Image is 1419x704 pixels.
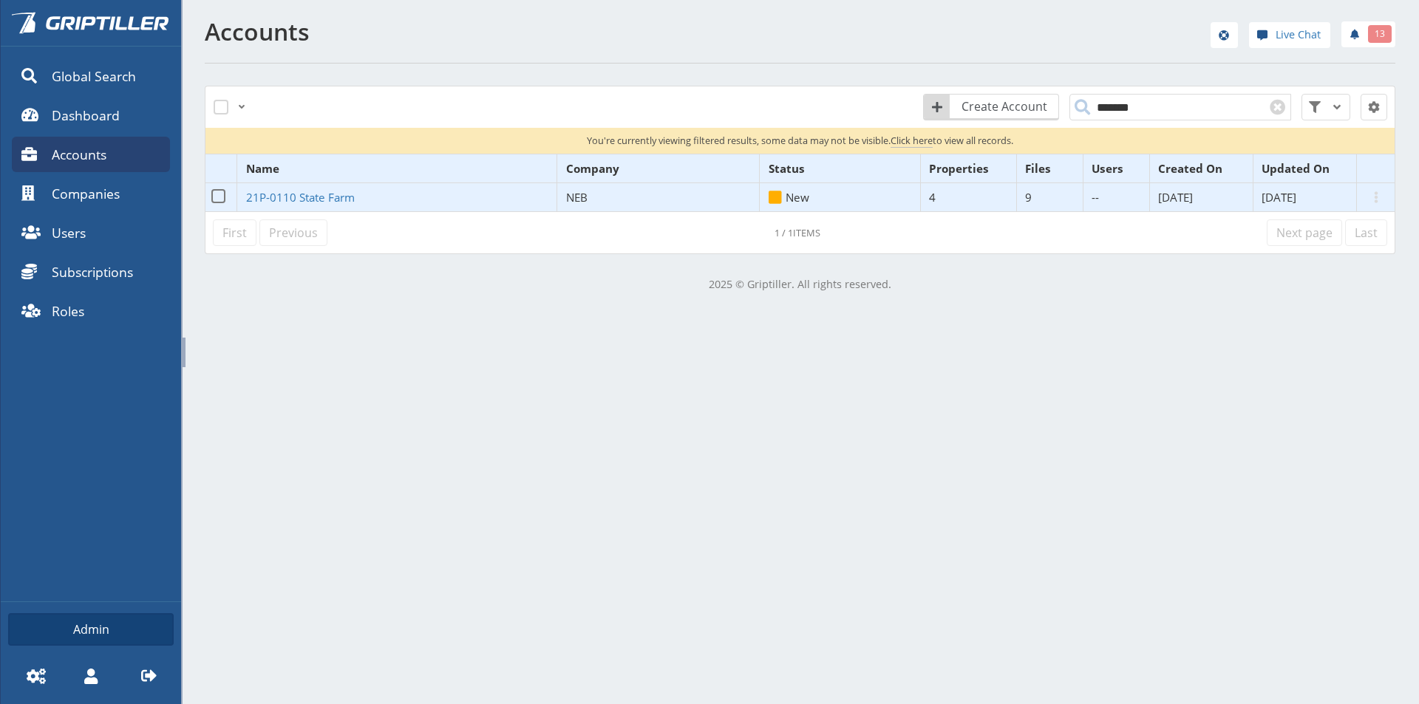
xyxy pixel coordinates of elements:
th: Properties [921,154,1017,183]
span: [DATE] [1158,190,1193,205]
a: Last [1345,219,1387,246]
span: Users [52,223,86,242]
label: Select All [214,94,234,115]
a: First [213,219,256,246]
span: [DATE] [1262,190,1296,205]
span: 21P-0110 State Farm [246,190,355,205]
th: Files [1017,154,1083,183]
span: Companies [52,184,120,203]
a: Users [12,215,170,250]
th: Users [1083,154,1150,183]
span: 4 [929,190,936,205]
span: Create Account [952,98,1058,115]
span: Subscriptions [52,262,133,281]
div: Click to refresh datatable [775,226,820,240]
th: Updated On [1253,154,1357,183]
p: 2025 © Griptiller. All rights reserved. [205,276,1395,293]
span: 9 [1025,190,1032,205]
a: Live Chat [1249,22,1330,48]
span: 13 [1375,27,1385,41]
a: Previous [259,219,327,246]
th: Created On [1150,154,1253,183]
div: help [1249,22,1330,52]
h1: Accounts [205,18,792,45]
a: Accounts [12,137,170,172]
span: -- [1092,190,1099,205]
span: Click here [891,134,933,148]
a: Roles [12,293,170,329]
a: Subscriptions [12,254,170,290]
a: 13 [1341,21,1395,47]
span: Live Chat [1276,27,1321,43]
th: Status [760,154,921,183]
a: Companies [12,176,170,211]
span: Global Search [52,66,136,86]
span: Dashboard [52,106,120,125]
p: You're currently viewing filtered results, some data may not be visible. to view all records. [205,128,1395,154]
div: notifications [1330,18,1395,48]
th: Name [237,154,557,183]
a: 21P-0110 State Farm [246,190,359,205]
a: Create Account [923,94,1059,120]
a: Next page [1267,219,1342,246]
span: New [769,190,809,205]
span: NEB [566,190,588,205]
span: items [793,226,820,239]
a: Admin [8,613,174,646]
a: Global Search [12,58,170,94]
nav: pagination [213,219,1387,246]
a: Dashboard [12,98,170,133]
th: Company [557,154,760,183]
span: Accounts [52,145,106,164]
span: Roles [52,301,84,321]
div: help [1211,22,1238,52]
